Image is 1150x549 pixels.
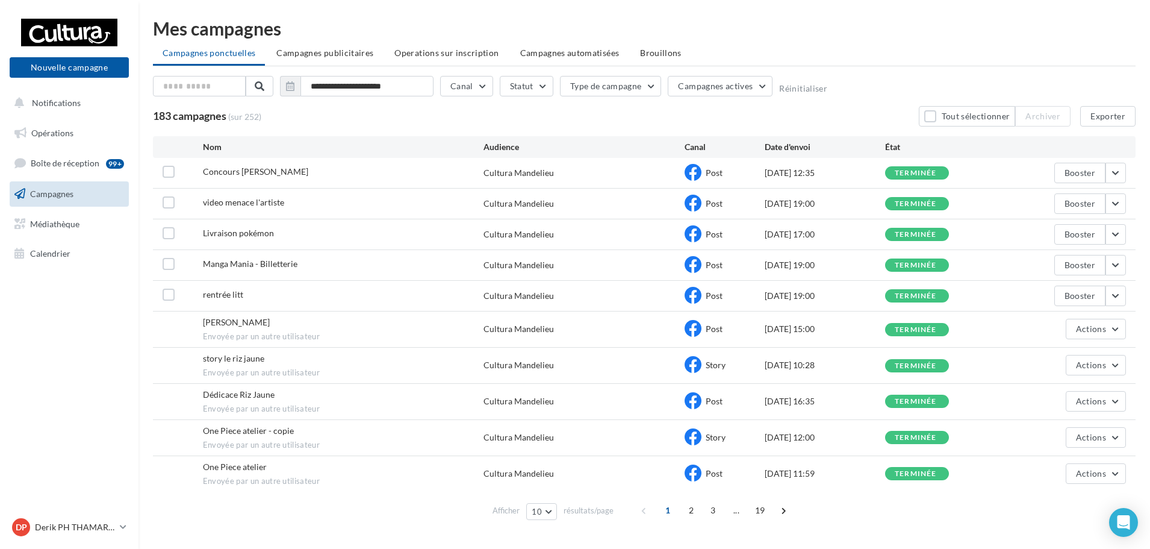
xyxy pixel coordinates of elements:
span: Médiathèque [30,218,79,228]
span: Operations sur inscription [394,48,499,58]
a: Calendrier [7,241,131,266]
span: Envoyée par un autre utilisateur [203,440,484,451]
button: Statut [500,76,553,96]
div: Cultura Mandelieu [483,323,554,335]
span: Post [706,229,723,239]
div: Cultura Mandelieu [483,468,554,480]
div: terminée [895,169,937,177]
button: Booster [1054,163,1105,183]
span: 10 [532,507,542,516]
span: Concours Manda Mania [203,166,308,177]
span: Post [706,396,723,406]
span: Actions [1076,324,1106,334]
span: Livraison pokémon [203,228,274,238]
div: Open Intercom Messenger [1109,508,1138,537]
button: Tout sélectionner [919,106,1015,127]
button: Campagnes actives [668,76,772,96]
button: Nouvelle campagne [10,57,129,78]
div: terminée [895,262,937,269]
span: Story [706,432,726,442]
div: [DATE] 19:00 [765,290,885,302]
div: Cultura Mandelieu [483,431,554,444]
span: Boîte de réception [31,158,99,168]
div: Mes campagnes [153,19,1136,37]
span: 1 [658,501,677,520]
a: Boîte de réception99+ [7,150,131,176]
span: Envoyée par un autre utilisateur [203,331,484,342]
p: Derik PH THAMARET [35,521,115,533]
div: terminée [895,200,937,208]
a: Médiathèque [7,212,131,237]
button: Booster [1054,255,1105,275]
span: Dédicace Riz Jaune [203,389,275,400]
div: Cultura Mandelieu [483,167,554,179]
div: Audience [483,141,684,153]
div: Date d'envoi [765,141,885,153]
span: story le riz jaune [203,353,264,363]
div: Cultura Mandelieu [483,290,554,302]
span: DP [16,521,27,533]
span: Actions [1076,468,1106,478]
button: Actions [1066,427,1126,448]
button: Actions [1066,391,1126,412]
span: Dan Brown [203,317,270,327]
div: [DATE] 15:00 [765,323,885,335]
span: Envoyée par un autre utilisateur [203,368,484,378]
div: [DATE] 16:35 [765,395,885,407]
div: terminée [895,231,937,239]
button: Actions [1066,463,1126,484]
span: Post [706,324,723,334]
div: Nom [203,141,484,153]
a: Opérations [7,121,131,146]
div: Cultura Mandelieu [483,395,554,407]
div: [DATE] 12:35 [765,167,885,179]
button: Booster [1054,224,1105,245]
button: Booster [1054,193,1105,214]
span: video menace l'artiste [203,197,284,207]
span: 3 [703,501,723,520]
span: Post [706,468,723,478]
span: Brouillons [640,48,682,58]
span: Manga Mania - Billetterie [203,259,297,269]
span: (sur 252) [228,111,261,123]
span: Calendrier [30,248,70,259]
button: Type de campagne [560,76,662,96]
div: terminée [895,326,937,334]
span: 19 [750,501,770,520]
span: Post [706,168,723,178]
span: Actions [1076,396,1106,406]
span: Notifications [32,98,81,108]
span: 183 campagnes [153,109,226,122]
span: Campagnes [30,189,73,199]
div: 99+ [106,159,124,169]
div: Cultura Mandelieu [483,228,554,240]
span: rentrée litt [203,289,243,300]
a: Campagnes [7,181,131,207]
span: One Piece atelier [203,462,267,472]
span: Opérations [31,128,73,138]
span: Envoyée par un autre utilisateur [203,476,484,487]
button: Canal [440,76,493,96]
button: Notifications [7,90,126,116]
span: Campagnes actives [678,81,753,91]
span: Post [706,290,723,301]
button: Archiver [1015,106,1071,127]
button: Booster [1054,286,1105,306]
div: [DATE] 19:00 [765,198,885,210]
div: [DATE] 10:28 [765,359,885,371]
div: terminée [895,362,937,370]
div: Cultura Mandelieu [483,359,554,371]
div: terminée [895,292,937,300]
div: [DATE] 12:00 [765,431,885,444]
span: Envoyée par un autre utilisateur [203,404,484,415]
div: Cultura Mandelieu [483,198,554,210]
span: ... [727,501,746,520]
span: Actions [1076,432,1106,442]
span: Post [706,198,723,209]
span: Post [706,260,723,270]
div: [DATE] 17:00 [765,228,885,240]
button: Réinitialiser [779,84,827,93]
div: [DATE] 19:00 [765,259,885,271]
span: Campagnes publicitaires [276,48,373,58]
span: Afficher [493,505,520,516]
